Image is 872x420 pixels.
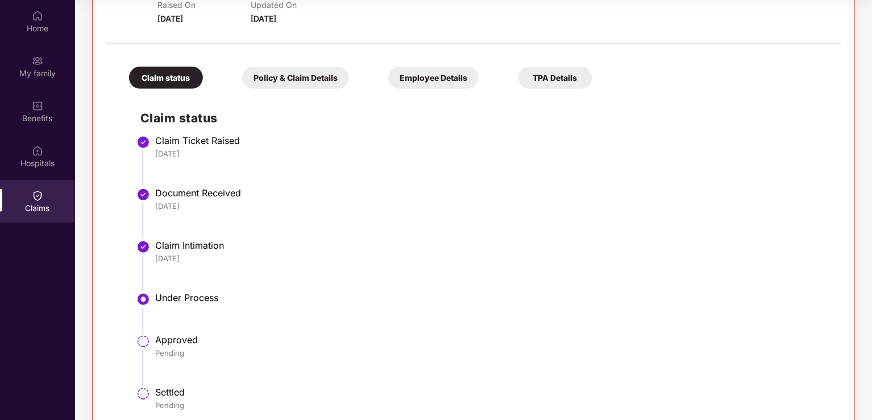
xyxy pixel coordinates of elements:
div: Claim Intimation [155,240,829,251]
img: svg+xml;base64,PHN2ZyBpZD0iSG9zcGl0YWxzIiB4bWxucz0iaHR0cDovL3d3dy53My5vcmcvMjAwMC9zdmciIHdpZHRoPS... [32,145,43,157]
div: Claim status [129,67,203,89]
div: Under Process [155,292,829,303]
div: Document Received [155,187,829,199]
div: Employee Details [388,67,479,89]
img: svg+xml;base64,PHN2ZyBpZD0iSG9tZSIgeG1sbnM9Imh0dHA6Ly93d3cudzMub3JnLzIwMDAvc3ZnIiB3aWR0aD0iMjAiIG... [32,10,43,22]
h2: Claim status [140,109,829,127]
div: Policy & Claim Details [242,67,349,89]
img: svg+xml;base64,PHN2ZyBpZD0iU3RlcC1QZW5kaW5nLTMyeDMyIiB4bWxucz0iaHR0cDovL3d3dy53My5vcmcvMjAwMC9zdm... [136,387,150,401]
div: Claim Ticket Raised [155,135,829,146]
span: [DATE] [157,14,183,23]
img: svg+xml;base64,PHN2ZyBpZD0iU3RlcC1Eb25lLTMyeDMyIiB4bWxucz0iaHR0cDovL3d3dy53My5vcmcvMjAwMC9zdmciIH... [136,240,150,254]
img: svg+xml;base64,PHN2ZyB3aWR0aD0iMjAiIGhlaWdodD0iMjAiIHZpZXdCb3g9IjAgMCAyMCAyMCIgZmlsbD0ibm9uZSIgeG... [32,55,43,67]
div: [DATE] [155,149,829,159]
div: Pending [155,348,829,358]
span: [DATE] [251,14,276,23]
img: svg+xml;base64,PHN2ZyBpZD0iU3RlcC1Eb25lLTMyeDMyIiB4bWxucz0iaHR0cDovL3d3dy53My5vcmcvMjAwMC9zdmciIH... [136,135,150,149]
img: svg+xml;base64,PHN2ZyBpZD0iU3RlcC1BY3RpdmUtMzJ4MzIiIHhtbG5zPSJodHRwOi8vd3d3LnczLm9yZy8yMDAwL3N2Zy... [136,293,150,306]
div: Pending [155,400,829,410]
div: [DATE] [155,253,829,263]
div: Approved [155,334,829,345]
div: Settled [155,386,829,398]
div: TPA Details [518,67,592,89]
img: svg+xml;base64,PHN2ZyBpZD0iQmVuZWZpdHMiIHhtbG5zPSJodHRwOi8vd3d3LnczLm9yZy8yMDAwL3N2ZyIgd2lkdGg9Ij... [32,100,43,112]
img: svg+xml;base64,PHN2ZyBpZD0iQ2xhaW0iIHhtbG5zPSJodHRwOi8vd3d3LnczLm9yZy8yMDAwL3N2ZyIgd2lkdGg9IjIwIi... [32,190,43,201]
img: svg+xml;base64,PHN2ZyBpZD0iU3RlcC1Eb25lLTMyeDMyIiB4bWxucz0iaHR0cDovL3d3dy53My5vcmcvMjAwMC9zdmciIH... [136,188,150,201]
img: svg+xml;base64,PHN2ZyBpZD0iU3RlcC1QZW5kaW5nLTMyeDMyIiB4bWxucz0iaHR0cDovL3d3dy53My5vcmcvMjAwMC9zdm... [136,335,150,348]
div: [DATE] [155,201,829,211]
